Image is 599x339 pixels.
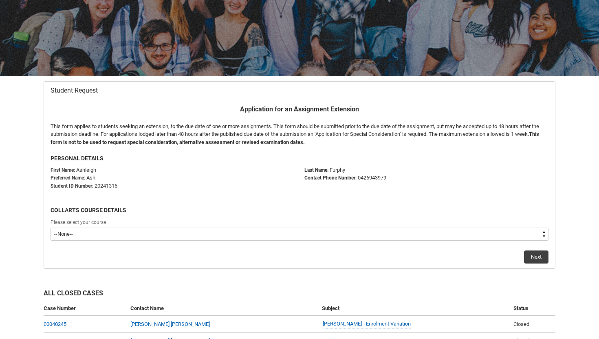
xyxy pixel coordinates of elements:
[130,321,210,327] a: [PERSON_NAME] [PERSON_NAME]
[513,321,529,327] span: Closed
[44,81,555,269] article: Redu_Student_Request flow
[95,183,117,189] span: 20241316
[323,320,411,328] a: [PERSON_NAME] - Enrolment Variation
[510,301,555,316] th: Status
[358,175,386,181] span: 0426943979
[76,167,96,173] span: Ashleigh
[304,175,357,181] b: Contact Phone Number:
[44,288,555,301] h2: All Closed Cases
[51,183,93,189] strong: Student ID Number:
[51,131,539,145] b: This form is not to be used to request special consideration, alternative assessment or revised e...
[304,167,328,173] b: Last Name:
[524,250,548,264] button: Next
[319,301,510,316] th: Subject
[240,105,359,113] b: Application for an Assignment Extension
[51,207,126,213] b: COLLARTS COURSE DETAILS
[304,166,548,174] p: Furphy
[51,122,548,146] p: This form applies to students seeking an extension, to the due date of one or more assignments. T...
[51,167,75,173] strong: First Name:
[51,175,84,181] strong: Preferred Name
[51,86,98,95] span: Student Request
[51,155,104,162] b: PERSONAL DETAILS
[44,321,66,327] a: 00040245
[51,219,106,225] span: Please select your course
[44,301,127,316] th: Case Number
[51,174,295,182] p: : Ash
[127,301,319,316] th: Contact Name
